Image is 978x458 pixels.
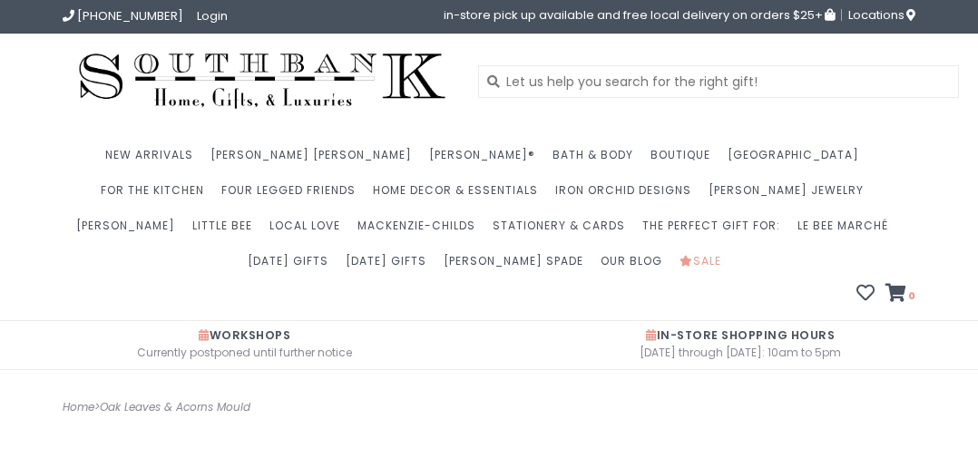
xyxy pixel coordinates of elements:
[885,286,915,304] a: 0
[269,213,349,248] a: Local Love
[650,142,719,178] a: Boutique
[101,178,213,213] a: For the Kitchen
[14,343,475,362] span: Currently postponed until further notice
[76,213,184,248] a: [PERSON_NAME]
[444,248,592,284] a: [PERSON_NAME] Spade
[841,9,915,21] a: Locations
[63,47,462,115] img: Southbank Gift Company -- Home, Gifts, and Luxuries
[197,7,228,24] a: Login
[642,213,789,248] a: The perfect gift for:
[646,327,835,343] span: In-Store Shopping Hours
[906,288,915,303] span: 0
[601,248,671,284] a: Our Blog
[503,343,978,362] span: [DATE] through [DATE]: 10am to 5pm
[357,213,484,248] a: MacKenzie-Childs
[478,65,959,98] input: Let us help you search for the right gift!
[248,248,337,284] a: [DATE] Gifts
[49,397,489,417] div: >
[221,178,365,213] a: Four Legged Friends
[63,399,94,414] a: Home
[493,213,634,248] a: Stationery & Cards
[100,399,250,414] a: Oak Leaves & Acorns Mould
[210,142,421,178] a: [PERSON_NAME] [PERSON_NAME]
[709,178,873,213] a: [PERSON_NAME] Jewelry
[728,142,868,178] a: [GEOGRAPHIC_DATA]
[444,9,835,21] span: in-store pick up available and free local delivery on orders $25+
[77,7,183,24] span: [PHONE_NUMBER]
[680,248,730,284] a: Sale
[192,213,261,248] a: Little Bee
[63,7,183,24] a: [PHONE_NUMBER]
[797,213,897,248] a: Le Bee Marché
[199,327,290,343] span: Workshops
[105,142,202,178] a: New Arrivals
[373,178,547,213] a: Home Decor & Essentials
[429,142,544,178] a: [PERSON_NAME]®
[555,178,700,213] a: Iron Orchid Designs
[553,142,642,178] a: Bath & Body
[346,248,435,284] a: [DATE] Gifts
[848,6,915,24] span: Locations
